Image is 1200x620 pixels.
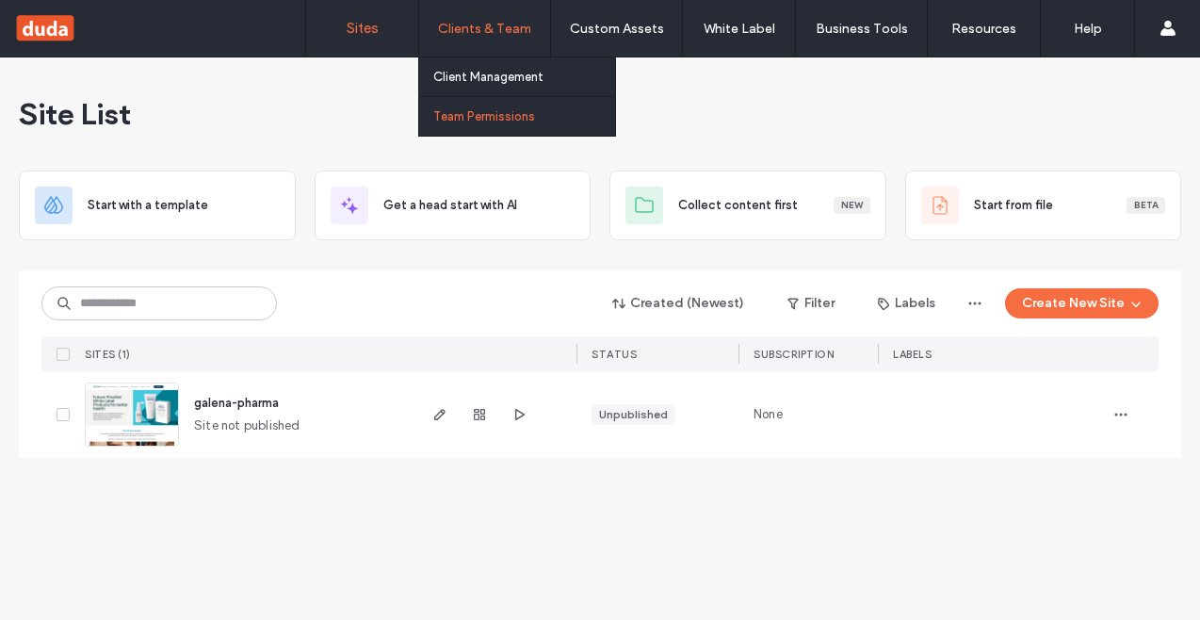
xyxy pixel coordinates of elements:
[893,348,932,361] span: LABELS
[592,348,637,361] span: STATUS
[19,171,296,240] div: Start with a template
[438,21,531,37] label: Clients & Team
[754,405,783,424] span: None
[194,416,300,435] span: Site not published
[433,97,615,136] a: Team Permissions
[570,21,664,37] label: Custom Assets
[315,171,592,240] div: Get a head start with AI
[834,197,870,214] div: New
[433,109,535,123] label: Team Permissions
[974,196,1053,215] span: Start from file
[19,95,131,133] span: Site List
[861,288,952,318] button: Labels
[754,348,834,361] span: SUBSCRIPTION
[596,288,761,318] button: Created (Newest)
[769,288,853,318] button: Filter
[609,171,886,240] div: Collect content firstNew
[85,348,131,361] span: SITES (1)
[951,21,1016,37] label: Resources
[433,70,543,84] label: Client Management
[599,406,668,423] div: Unpublished
[383,196,517,215] span: Get a head start with AI
[194,396,279,410] a: galena-pharma
[347,20,379,37] label: Sites
[88,196,208,215] span: Start with a template
[704,21,775,37] label: White Label
[678,196,798,215] span: Collect content first
[433,57,615,96] a: Client Management
[1074,21,1102,37] label: Help
[1127,197,1165,214] div: Beta
[32,13,131,30] span: Ohje ja tuki
[1005,288,1159,318] button: Create New Site
[816,21,908,37] label: Business Tools
[905,171,1182,240] div: Start from fileBeta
